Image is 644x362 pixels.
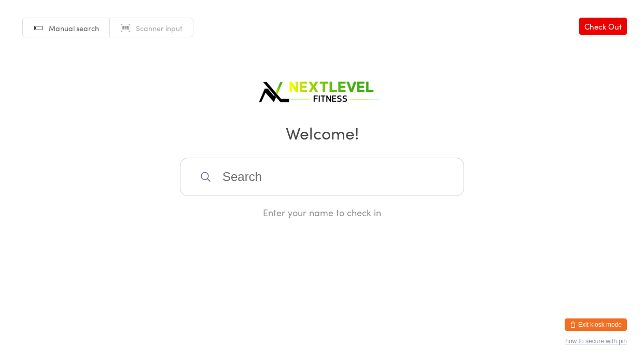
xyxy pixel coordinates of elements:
[579,18,627,35] a: Check Out
[257,73,387,106] img: Next Level Fitness
[565,318,627,331] button: Exit kiosk mode
[49,23,99,33] span: Manual search
[180,206,464,219] div: Enter your name to check in
[10,121,634,144] h2: Welcome!
[136,23,183,33] span: Scanner input
[565,338,627,345] button: how to secure with pin
[180,158,464,196] input: Search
